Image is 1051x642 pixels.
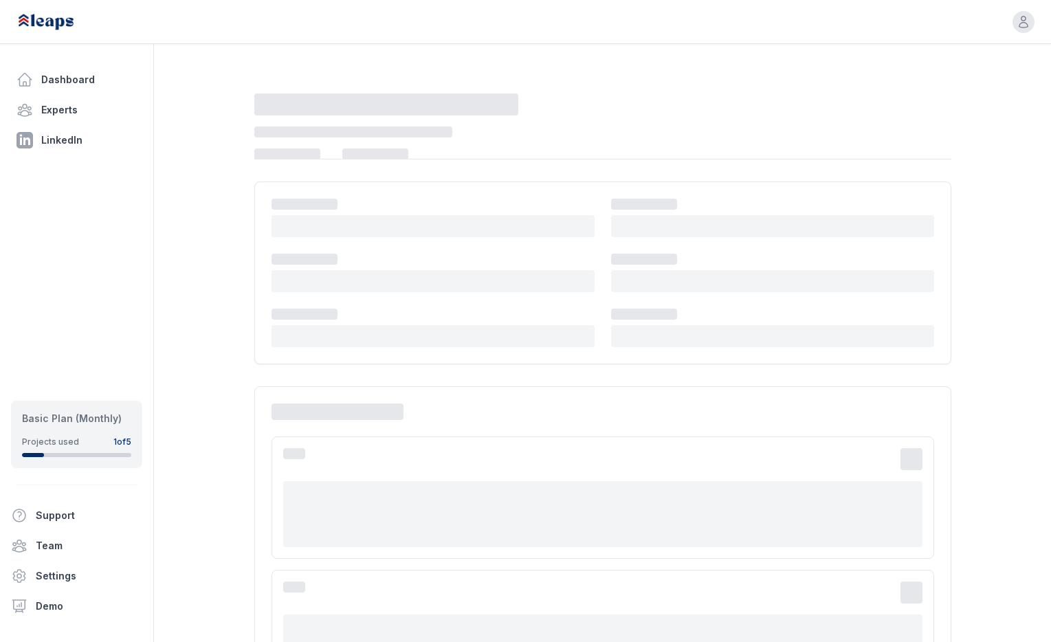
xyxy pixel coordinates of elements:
[5,502,137,529] button: Support
[113,436,131,447] div: 1 of 5
[5,562,148,590] a: Settings
[11,66,142,93] a: Dashboard
[5,593,148,620] a: Demo
[22,412,131,425] div: Basic Plan (Monthly)
[11,126,142,154] a: LinkedIn
[5,532,148,560] a: Team
[11,96,142,124] a: Experts
[16,7,104,37] img: Leaps
[22,436,79,447] div: Projects used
